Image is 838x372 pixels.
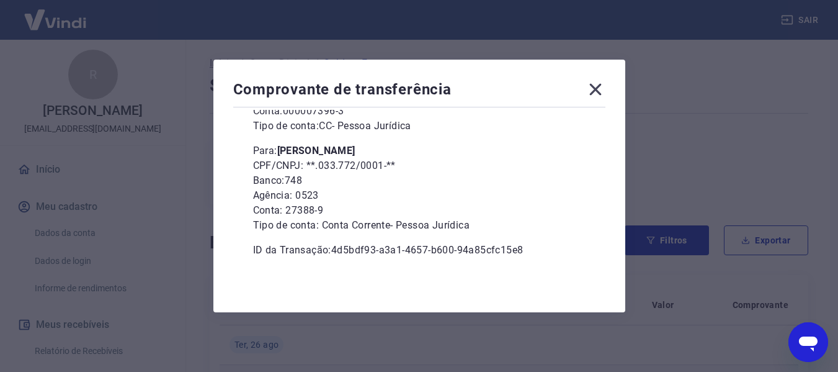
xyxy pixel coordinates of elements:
[253,188,586,203] p: Agência: 0523
[253,243,586,258] p: ID da Transação: 4d5bdf93-a3a1-4657-b600-94a85cfc15e8
[788,322,828,362] iframe: Botão para abrir a janela de mensagens
[253,203,586,218] p: Conta: 27388-9
[253,143,586,158] p: Para:
[253,104,586,119] p: Conta: 000007396-3
[253,218,586,233] p: Tipo de conta: Conta Corrente - Pessoa Jurídica
[277,145,355,157] b: [PERSON_NAME]
[253,119,586,134] p: Tipo de conta: CC - Pessoa Jurídica
[253,158,586,173] p: CPF/CNPJ: **.033.772/0001-**
[253,173,586,188] p: Banco: 748
[233,79,605,104] div: Comprovante de transferência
